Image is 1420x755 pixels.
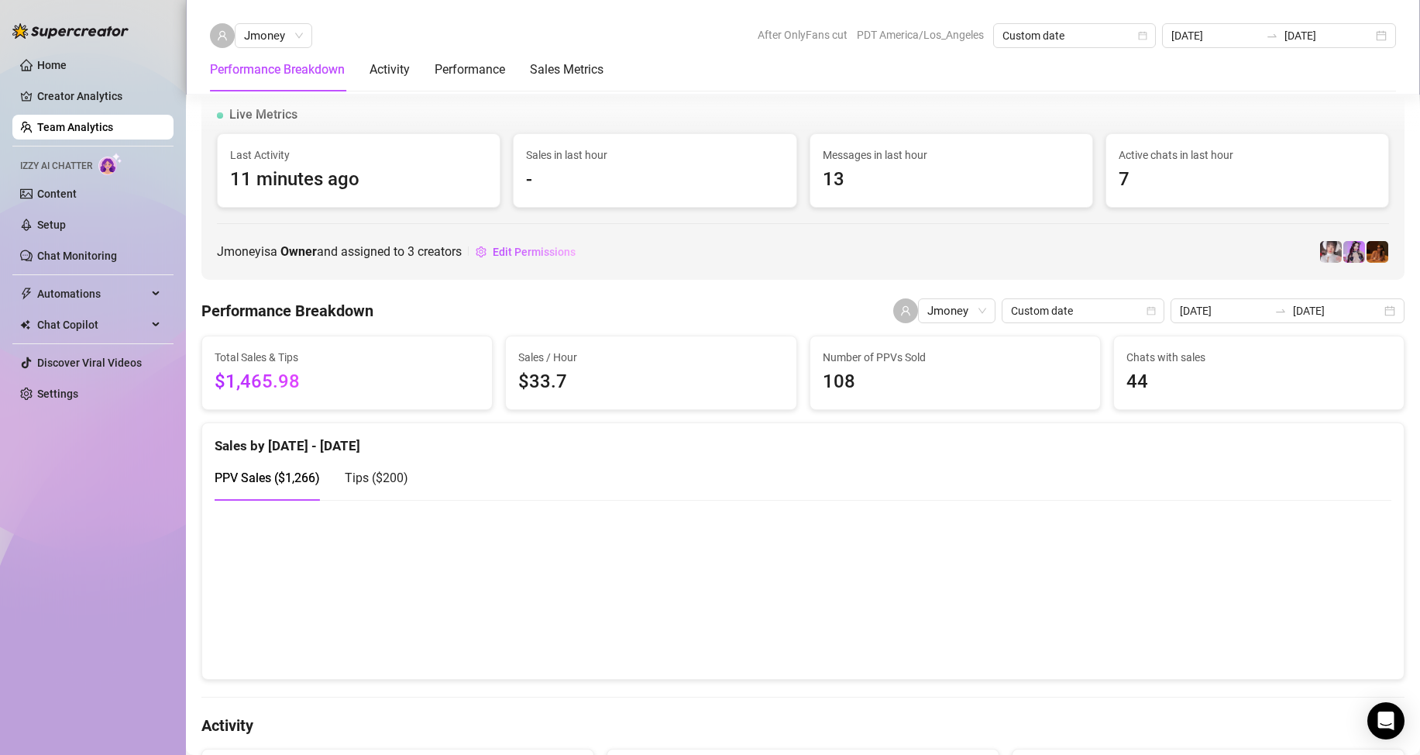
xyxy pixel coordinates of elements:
span: Sales in last hour [526,147,783,164]
input: Start date [1171,27,1260,44]
span: Tips ( $200 ) [345,471,408,485]
span: Edit Permissions [493,246,576,258]
a: Team Analytics [37,121,113,133]
a: Chat Monitoring [37,250,117,262]
input: Start date [1180,302,1268,319]
span: Number of PPVs Sold [823,349,1088,366]
input: End date [1284,27,1373,44]
span: Custom date [1011,299,1155,322]
span: Last Activity [230,147,487,164]
span: swap-right [1266,29,1278,42]
h4: Performance Breakdown [201,300,373,322]
span: to [1266,29,1278,42]
span: 108 [823,367,1088,397]
span: calendar [1138,31,1147,40]
span: Jmoney [927,299,986,322]
span: $1,465.98 [215,367,480,397]
span: $33.7 [518,367,783,397]
span: user [217,30,228,41]
span: thunderbolt [20,288,33,300]
input: End date [1293,302,1381,319]
a: Content [37,188,77,200]
div: Performance [435,60,505,79]
span: Messages in last hour [823,147,1080,164]
span: 7 [1119,165,1376,195]
span: - [526,165,783,195]
span: Automations [37,281,147,306]
a: Discover Viral Videos [37,357,142,369]
img: PantheraX [1367,241,1388,263]
div: Sales by [DATE] - [DATE] [215,423,1391,457]
span: Jmoney [244,24,303,47]
span: Chat Copilot [37,312,147,337]
span: 44 [1126,367,1391,397]
span: Sales / Hour [518,349,783,366]
span: to [1274,305,1287,317]
b: Owner [280,244,317,259]
div: Open Intercom Messenger [1367,702,1405,739]
div: Sales Metrics [530,60,603,79]
span: Izzy AI Chatter [20,159,92,174]
span: swap-right [1274,305,1287,317]
span: 11 minutes ago [230,165,487,195]
div: Activity [370,60,410,79]
span: calendar [1147,306,1156,315]
span: Live Metrics [229,105,297,124]
button: Edit Permissions [475,240,576,264]
div: Performance Breakdown [210,60,345,79]
span: PPV Sales ( $1,266 ) [215,471,320,485]
img: AI Chatter [98,153,122,175]
span: user [900,305,911,316]
img: logo-BBDzfeDw.svg [12,23,129,39]
span: Active chats in last hour [1119,147,1376,164]
span: Total Sales & Tips [215,349,480,366]
span: Chats with sales [1126,349,1391,366]
a: Home [37,59,67,71]
a: Setup [37,219,66,231]
span: setting [476,246,487,257]
img: Rosie [1320,241,1342,263]
span: PDT America/Los_Angeles [857,23,984,47]
span: 13 [823,165,1080,195]
span: After OnlyFans cut [758,23,848,47]
a: Settings [37,388,78,400]
span: Jmoney is a and assigned to creators [217,242,462,261]
img: Chat Copilot [20,319,30,330]
span: Custom date [1002,24,1147,47]
h4: Activity [201,715,1405,736]
a: Creator Analytics [37,84,161,109]
span: 3 [407,244,414,259]
img: Kisa [1343,241,1365,263]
